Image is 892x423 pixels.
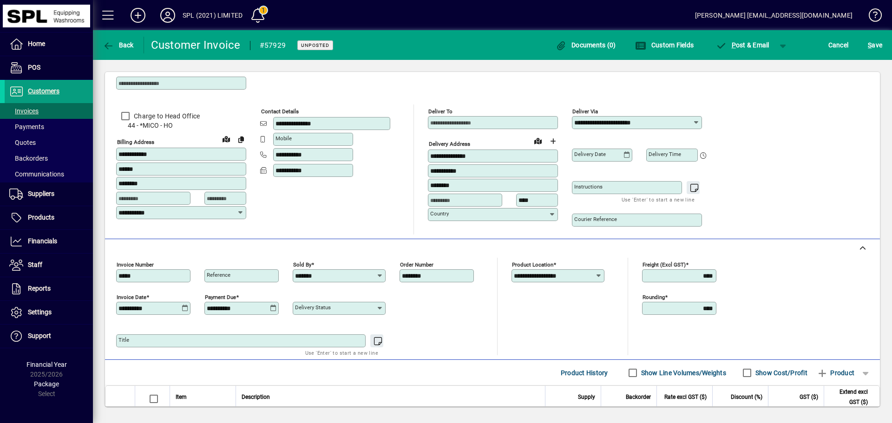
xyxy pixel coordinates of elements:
span: Reports [28,285,51,292]
span: Product [817,365,854,380]
span: Financials [28,237,57,245]
button: Profile [153,7,183,24]
a: Settings [5,301,93,324]
mat-label: Reference [207,272,230,278]
label: Show Line Volumes/Weights [639,368,726,377]
a: Knowledge Base [862,2,880,32]
span: Backorders [9,155,48,162]
button: Cancel [826,37,851,53]
a: Financials [5,230,93,253]
a: Communications [5,166,93,182]
mat-label: Delivery date [574,151,606,157]
span: Custom Fields [635,41,694,49]
mat-label: Product location [512,261,553,268]
span: Staff [28,261,42,268]
span: Product History [561,365,608,380]
span: Supply [578,392,595,402]
span: Suppliers [28,190,54,197]
span: Description [242,392,270,402]
button: Choose address [545,134,560,149]
button: Copy to Delivery address [234,132,249,147]
span: P [732,41,736,49]
mat-label: Invoice number [117,261,154,268]
span: Payments [9,123,44,130]
mat-label: Deliver via [572,108,598,115]
mat-hint: Use 'Enter' to start a new line [622,194,695,205]
mat-label: Instructions [574,183,603,190]
span: Home [28,40,45,47]
mat-label: Invoice date [117,294,146,300]
span: S [868,41,872,49]
button: Back [100,37,136,53]
span: ave [868,38,882,52]
mat-label: Payment due [205,294,236,300]
span: 44 - *MICO - HO [116,121,246,130]
span: Documents (0) [556,41,616,49]
label: Charge to Head Office [132,111,200,121]
span: GST ($) [800,392,818,402]
span: POS [28,64,40,71]
a: Backorders [5,150,93,166]
div: [PERSON_NAME] [EMAIL_ADDRESS][DOMAIN_NAME] [695,8,853,23]
div: SPL (2021) LIMITED [183,8,243,23]
mat-label: Delivery time [649,151,681,157]
mat-label: Rounding [643,294,665,300]
mat-label: Title [118,337,129,343]
span: Rate excl GST ($) [664,392,707,402]
mat-hint: Use 'Enter' to start a new line [305,347,378,358]
a: Home [5,33,93,56]
span: Extend excl GST ($) [830,387,868,407]
span: Financial Year [26,361,67,368]
mat-label: Deliver To [428,108,453,115]
span: Discount (%) [731,392,762,402]
span: ost & Email [715,41,769,49]
app-page-header-button: Back [93,37,144,53]
span: Back [103,41,134,49]
a: Products [5,206,93,229]
a: Quotes [5,135,93,150]
mat-label: Country [430,210,449,217]
a: View on map [531,133,545,148]
span: Customers [28,87,59,95]
mat-label: Delivery status [295,304,331,311]
label: Show Cost/Profit [754,368,807,377]
span: Package [34,380,59,388]
span: Invoices [9,107,39,115]
button: Documents (0) [553,37,618,53]
mat-label: Sold by [293,261,311,268]
span: Communications [9,170,64,178]
button: Product History [557,364,612,381]
button: Add [123,7,153,24]
span: Settings [28,308,52,316]
div: #57929 [260,38,286,53]
span: Cancel [828,38,849,52]
mat-label: Courier Reference [574,216,617,222]
a: Suppliers [5,182,93,206]
span: Item [176,392,187,402]
span: Quotes [9,139,36,146]
span: Backorder [626,392,651,402]
div: Customer Invoice [151,38,241,52]
button: Product [812,364,859,381]
button: Save [866,37,885,53]
mat-label: Order number [400,261,433,268]
button: Post & Email [711,37,774,53]
span: Support [28,332,51,339]
mat-label: Freight (excl GST) [643,261,686,268]
button: Custom Fields [633,37,696,53]
a: Reports [5,277,93,300]
a: Staff [5,254,93,277]
span: Unposted [301,42,329,48]
a: View on map [219,131,234,146]
a: POS [5,56,93,79]
span: Products [28,214,54,221]
mat-label: Mobile [275,135,292,142]
a: Invoices [5,103,93,119]
a: Support [5,325,93,348]
a: Payments [5,119,93,135]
